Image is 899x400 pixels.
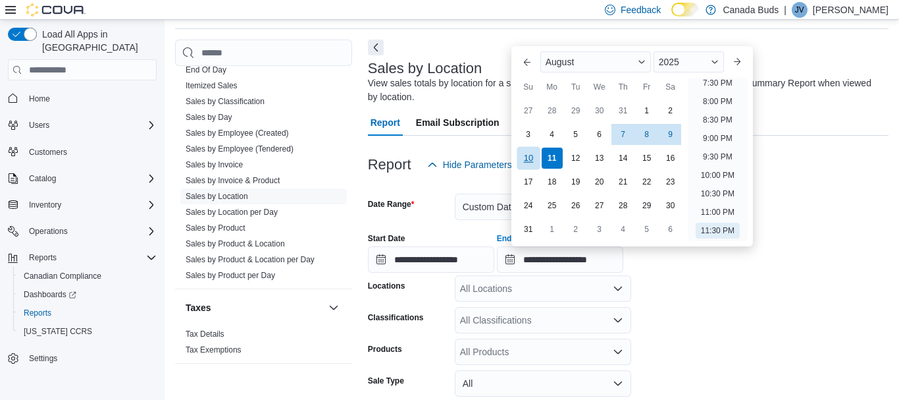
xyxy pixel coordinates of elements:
[29,200,61,210] span: Inventory
[698,112,738,128] li: 8:30 PM
[660,100,681,121] div: day-2
[24,117,55,133] button: Users
[3,349,162,368] button: Settings
[565,148,586,169] div: day-12
[24,171,157,186] span: Catalog
[186,65,226,75] span: End Of Day
[698,94,738,109] li: 8:00 PM
[186,223,245,233] span: Sales by Product
[186,329,224,339] span: Tax Details
[186,207,278,217] span: Sales by Location per Day
[613,171,634,192] div: day-21
[589,171,610,192] div: day-20
[186,239,285,248] a: Sales by Product & Location
[326,300,342,316] button: Taxes
[29,173,56,184] span: Catalog
[565,171,586,192] div: day-19
[542,100,563,121] div: day-28
[186,129,289,138] a: Sales by Employee (Created)
[368,199,415,210] label: Date Range
[186,159,243,170] span: Sales by Invoice
[723,2,779,18] p: Canada Buds
[660,124,681,145] div: day-9
[186,176,280,185] a: Sales by Invoice & Product
[186,191,248,202] span: Sales by Location
[24,250,62,266] button: Reports
[186,345,242,355] a: Tax Exemptions
[589,76,610,98] div: We
[813,2,888,18] p: [PERSON_NAME]
[186,301,323,314] button: Taxes
[542,171,563,192] div: day-18
[24,351,63,366] a: Settings
[589,100,610,121] div: day-30
[613,100,634,121] div: day-31
[24,223,73,239] button: Operations
[24,308,51,318] span: Reports
[18,305,57,321] a: Reports
[455,194,631,220] button: Custom Date
[696,204,740,220] li: 11:00 PM
[784,2,786,18] p: |
[795,2,804,18] span: JV
[13,267,162,285] button: Canadian Compliance
[3,169,162,188] button: Catalog
[659,57,679,67] span: 2025
[24,91,55,107] a: Home
[368,157,411,173] h3: Report
[636,195,657,216] div: day-29
[186,97,265,106] a: Sales by Classification
[654,51,724,72] div: Button. Open the year selector. 2025 is currently selected.
[565,124,586,145] div: day-5
[24,144,72,160] a: Customers
[518,195,539,216] div: day-24
[660,171,681,192] div: day-23
[497,233,531,244] label: End Date
[371,109,400,136] span: Report
[29,94,50,104] span: Home
[368,281,405,291] label: Locations
[24,271,101,281] span: Canadian Compliance
[24,197,157,213] span: Inventory
[186,255,315,264] a: Sales by Product & Location per Day
[613,124,634,145] div: day-7
[497,246,623,273] input: Press the down key to enter a popover containing a calendar. Press the escape key to close the po...
[518,219,539,240] div: day-31
[696,223,740,239] li: 11:30 PM
[542,219,563,240] div: day-1
[186,239,285,249] span: Sales by Product & Location
[24,117,157,133] span: Users
[422,152,517,178] button: Hide Parameters
[565,219,586,240] div: day-2
[542,124,563,145] div: day-4
[24,144,157,160] span: Customers
[636,124,657,145] div: day-8
[186,192,248,201] a: Sales by Location
[186,160,243,169] a: Sales by Invoice
[18,305,157,321] span: Reports
[186,81,238,90] a: Itemized Sales
[186,254,315,265] span: Sales by Product & Location per Day
[613,219,634,240] div: day-4
[671,16,672,17] span: Dark Mode
[518,171,539,192] div: day-17
[13,304,162,322] button: Reports
[636,171,657,192] div: day-22
[542,76,563,98] div: Mo
[368,61,482,76] h3: Sales by Location
[546,57,575,67] span: August
[565,195,586,216] div: day-26
[565,76,586,98] div: Tu
[29,353,57,364] span: Settings
[26,3,86,16] img: Cova
[186,65,226,74] a: End Of Day
[660,219,681,240] div: day-6
[24,250,157,266] span: Reports
[368,246,494,273] input: Press the down key to open a popover containing a calendar.
[517,147,540,170] div: day-10
[613,347,623,357] button: Open list of options
[24,326,92,337] span: [US_STATE] CCRS
[18,268,157,284] span: Canadian Compliance
[613,283,623,294] button: Open list of options
[24,289,76,300] span: Dashboards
